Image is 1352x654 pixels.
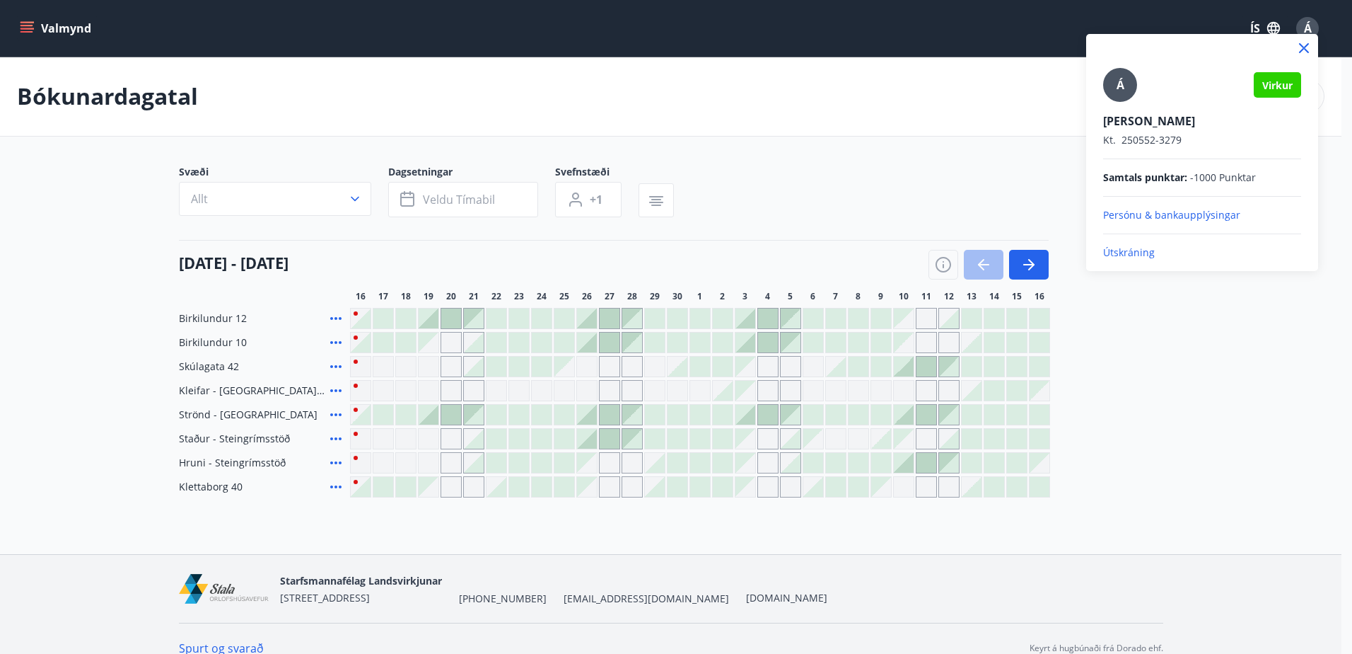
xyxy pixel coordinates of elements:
p: Útskráning [1103,246,1301,260]
span: Samtals punktar : [1103,171,1187,185]
span: Kt. [1103,133,1116,147]
span: Á [1117,77,1124,93]
span: -1000 Punktar [1190,171,1256,185]
span: Virkur [1262,79,1293,92]
p: [PERSON_NAME] [1103,113,1301,129]
p: 250552-3279 [1103,133,1301,147]
p: Persónu & bankaupplýsingar [1103,208,1301,222]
